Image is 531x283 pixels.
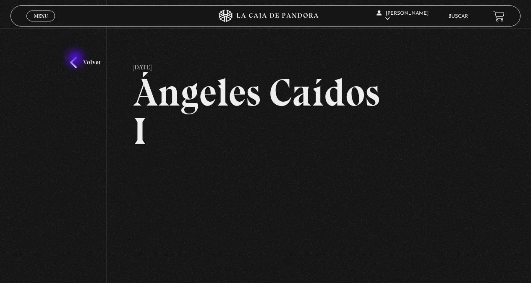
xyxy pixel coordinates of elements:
[70,57,101,68] a: Volver
[34,13,48,19] span: Menu
[448,14,468,19] a: Buscar
[133,73,398,151] h2: Ángeles Caídos I
[493,11,505,22] a: View your shopping cart
[377,11,429,21] span: [PERSON_NAME]
[31,21,51,26] span: Cerrar
[133,57,152,74] p: [DATE]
